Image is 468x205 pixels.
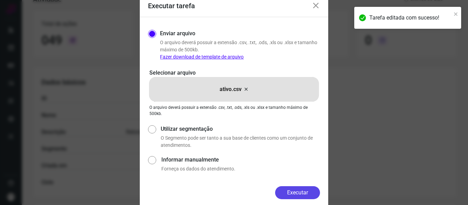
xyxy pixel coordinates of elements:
[149,69,319,77] p: Selecionar arquivo
[160,29,195,38] label: Enviar arquivo
[160,54,244,60] a: Fazer download de template de arquivo
[161,125,320,133] label: Utilizar segmentação
[161,156,320,164] label: Informar manualmente
[148,2,195,10] h3: Executar tarefa
[161,134,320,149] p: O Segmento pode ser tanto a sua base de clientes como um conjunto de atendimentos.
[454,10,458,18] button: close
[161,165,320,172] p: Forneça os dados do atendimento.
[275,186,320,199] button: Executar
[220,85,242,93] p: ativo.csv
[160,39,320,61] p: O arquivo deverá possuir a extensão .csv, .txt, .ods, .xls ou .xlsx e tamanho máximo de 500kb.
[149,104,319,117] p: O arquivo deverá possuir a extensão .csv, .txt, .ods, .xls ou .xlsx e tamanho máximo de 500kb.
[369,14,452,22] div: Tarefa editada com sucesso!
